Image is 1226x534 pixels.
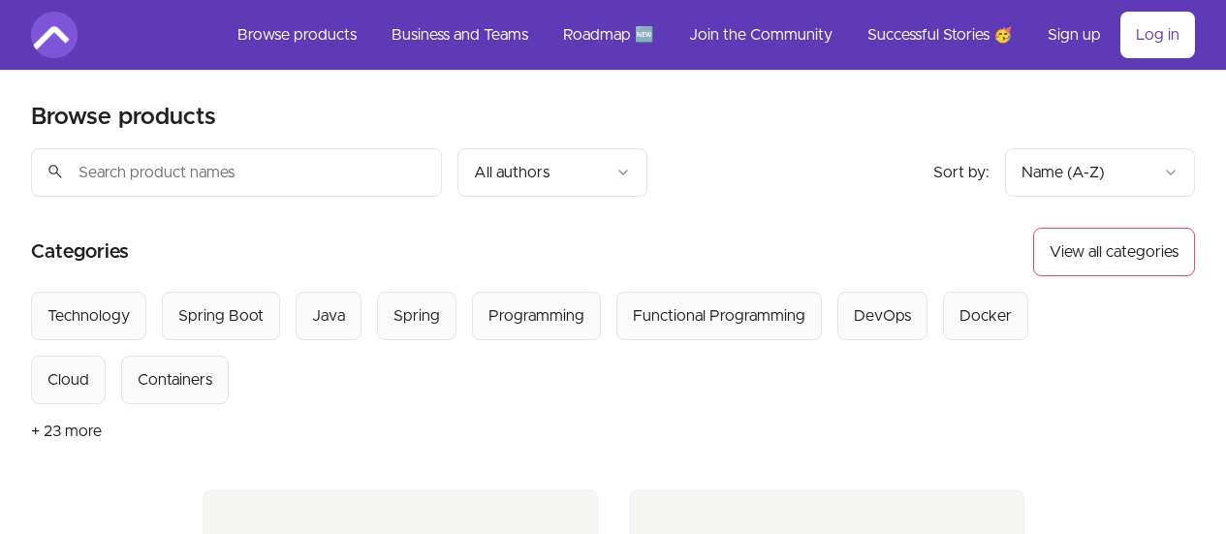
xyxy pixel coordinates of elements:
[178,304,264,328] div: Spring Boot
[31,12,78,58] img: Amigoscode logo
[852,12,1028,58] a: Successful Stories 🥳
[488,304,584,328] div: Programming
[1005,148,1195,197] button: Product sort options
[674,12,848,58] a: Join the Community
[47,158,64,185] span: search
[1032,12,1116,58] a: Sign up
[854,304,911,328] div: DevOps
[548,12,670,58] a: Roadmap 🆕
[31,404,102,458] button: + 23 more
[222,12,372,58] a: Browse products
[222,12,1195,58] nav: Main
[633,304,805,328] div: Functional Programming
[457,148,647,197] button: Filter by author
[959,304,1012,328] div: Docker
[31,102,216,133] h2: Browse products
[1033,228,1195,276] button: View all categories
[31,148,442,197] input: Search product names
[47,368,89,392] div: Cloud
[312,304,345,328] div: Java
[31,228,129,276] h2: Categories
[933,165,990,180] span: Sort by:
[138,368,212,392] div: Containers
[376,12,544,58] a: Business and Teams
[1120,12,1195,58] a: Log in
[393,304,440,328] div: Spring
[47,304,130,328] div: Technology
